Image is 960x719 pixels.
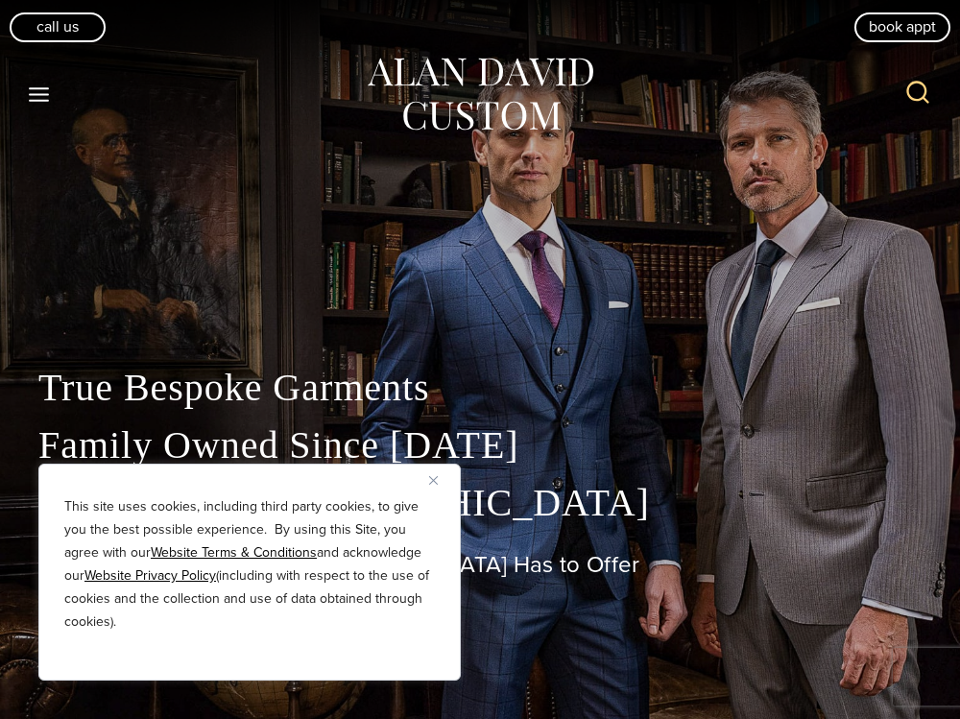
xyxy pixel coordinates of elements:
[10,12,106,41] a: Call Us
[854,12,950,41] a: book appt
[151,542,317,563] a: Website Terms & Conditions
[38,551,922,579] h1: The Best Custom Suits [GEOGRAPHIC_DATA] Has to Offer
[64,495,435,634] p: This site uses cookies, including third party cookies, to give you the best possible experience. ...
[895,71,941,117] button: View Search Form
[429,468,452,491] button: Close
[429,476,438,485] img: Close
[38,359,922,532] p: True Bespoke Garments Family Owned Since [DATE] Made in the [GEOGRAPHIC_DATA]
[365,52,595,137] img: Alan David Custom
[84,565,216,586] a: Website Privacy Policy
[19,77,60,111] button: Open menu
